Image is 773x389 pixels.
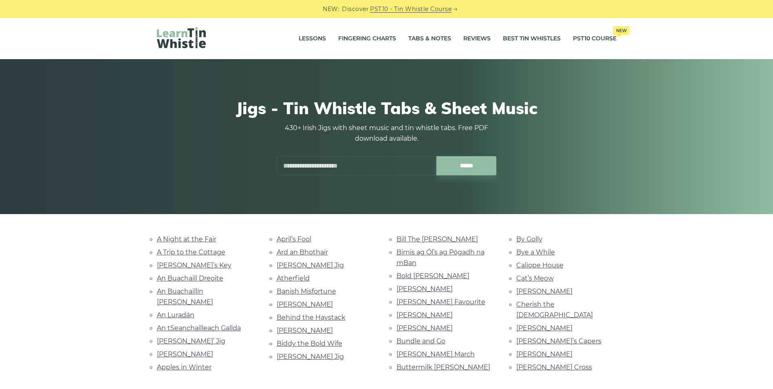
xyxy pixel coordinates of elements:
[157,248,225,256] a: A Trip to the Cottage
[516,261,564,269] a: Caliope House
[516,350,573,358] a: [PERSON_NAME]
[503,29,561,49] a: Best Tin Whistles
[157,235,216,243] a: A Night at the Fair
[516,235,542,243] a: By Golly
[157,363,211,371] a: Apples in Winter
[157,337,225,345] a: [PERSON_NAME]’ Jig
[396,235,478,243] a: Bill The [PERSON_NAME]
[463,29,491,49] a: Reviews
[396,298,485,306] a: [PERSON_NAME] Favourite
[277,123,497,144] p: 430+ Irish Jigs with sheet music and tin whistle tabs. Free PDF download available.
[277,274,310,282] a: Atherfield
[396,324,453,332] a: [PERSON_NAME]
[157,98,617,118] h1: Jigs - Tin Whistle Tabs & Sheet Music
[299,29,326,49] a: Lessons
[277,235,311,243] a: April’s Fool
[573,29,617,49] a: PST10 CourseNew
[157,324,241,332] a: An tSeanchailleach Gallda
[516,287,573,295] a: [PERSON_NAME]
[157,274,223,282] a: An Buachaill Dreoite
[396,285,453,293] a: [PERSON_NAME]
[277,353,344,360] a: [PERSON_NAME] Jig
[396,272,469,280] a: Bold [PERSON_NAME]
[277,340,342,347] a: Biddy the Bold Wife
[396,311,453,319] a: [PERSON_NAME]
[396,248,485,267] a: Bimis ag Ól’s ag Pógadh na mBan
[277,314,346,321] a: Behind the Haystack
[277,327,333,334] a: [PERSON_NAME]
[516,363,592,371] a: [PERSON_NAME] Cross
[277,301,333,308] a: [PERSON_NAME]
[613,26,630,35] span: New
[396,350,475,358] a: [PERSON_NAME] March
[157,311,194,319] a: An Luradán
[157,350,213,358] a: [PERSON_NAME]
[338,29,396,49] a: Fingering Charts
[516,324,573,332] a: [PERSON_NAME]
[396,337,445,345] a: Bundle and Go
[516,248,555,256] a: Bye a While
[277,248,328,256] a: Ard an Bhothair
[277,261,344,269] a: [PERSON_NAME] Jig
[408,29,451,49] a: Tabs & Notes
[516,301,593,319] a: Cherish the [DEMOGRAPHIC_DATA]
[396,363,490,371] a: Buttermilk [PERSON_NAME]
[157,27,206,48] img: LearnTinWhistle.com
[516,337,601,345] a: [PERSON_NAME]’s Capers
[516,274,554,282] a: Cat’s Meow
[277,287,336,295] a: Banish Misfortune
[157,287,213,306] a: An Buachaillín [PERSON_NAME]
[157,261,231,269] a: [PERSON_NAME]’s Key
